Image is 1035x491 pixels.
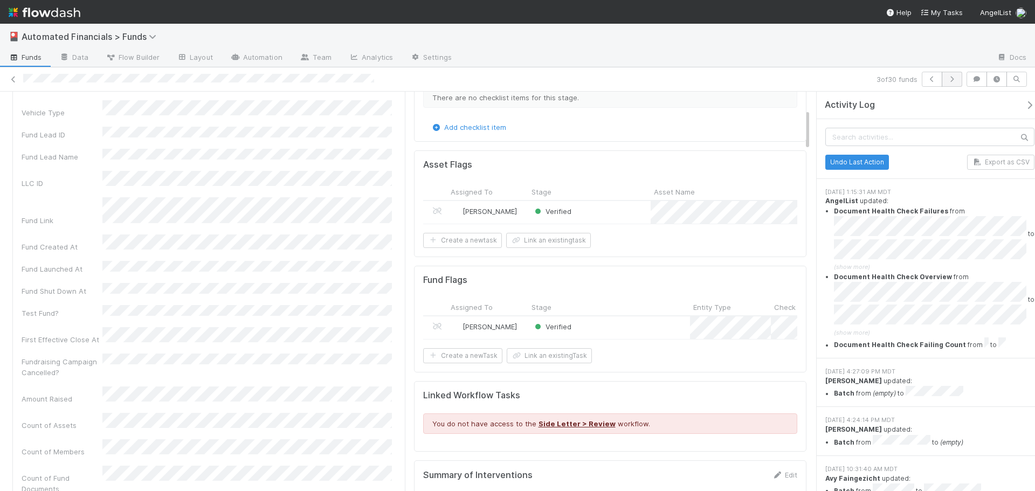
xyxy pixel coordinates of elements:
div: [PERSON_NAME] [452,206,517,217]
span: (show more) [834,263,870,271]
div: [DATE] 4:24:14 PM MDT [825,416,1034,425]
input: Search activities... [825,128,1034,146]
li: from to [834,386,1034,399]
div: [PERSON_NAME] [452,321,517,332]
div: Fund Lead ID [22,129,102,140]
span: Entity Type [693,302,731,313]
strong: AngelList [825,197,858,205]
span: AngelList [980,8,1011,17]
button: Link an existingTask [507,348,592,363]
div: LLC ID [22,178,102,189]
span: Verified [533,207,571,216]
button: Undo Last Action [825,155,889,170]
span: Assigned To [451,302,493,313]
strong: Avy Faingezicht [825,474,880,482]
a: Flow Builder [97,50,168,67]
span: (show more) [834,329,870,336]
span: Funds [9,52,42,63]
div: updated: [825,196,1034,350]
img: avatar_1d14498f-6309-4f08-8780-588779e5ce37.png [452,322,461,331]
strong: Batch [834,390,854,398]
a: Add checklist item [431,123,506,132]
strong: Document Health Check Failures [834,207,948,215]
div: [DATE] 10:31:40 AM MDT [825,465,1034,474]
div: Count of Assets [22,420,102,431]
div: Count of Members [22,446,102,457]
a: My Tasks [920,7,963,18]
strong: Batch [834,438,854,446]
a: Settings [402,50,460,67]
h5: Fund Flags [423,275,467,286]
h5: Linked Workflow Tasks [423,390,798,401]
button: Link an existingtask [506,233,591,248]
summary: Document Health Check Overview from to (show more) [834,272,1034,338]
div: You do not have access to the workflow. [423,413,798,434]
span: Stage [532,302,551,313]
h5: Summary of Interventions [423,470,533,481]
button: Create a newTask [423,348,502,363]
div: Fundraising Campaign Cancelled? [22,356,102,378]
div: Vehicle Type [22,107,102,118]
div: [DATE] 1:15:31 AM MDT [825,188,1034,197]
div: First Effective Close At [22,334,102,345]
img: avatar_d02a2cc9-4110-42ea-8259-e0e2573f4e82.png [452,207,461,216]
a: Side Letter > Review [539,419,616,428]
div: Fund Shut Down At [22,286,102,296]
div: Fund Lead Name [22,151,102,162]
strong: Document Health Check Failing Count [834,341,966,349]
span: Automated Financials > Funds [22,31,162,42]
a: Layout [168,50,222,67]
strong: [PERSON_NAME] [825,377,882,385]
summary: Document Health Check Failures from to (show more) [834,206,1034,272]
img: logo-inverted-e16ddd16eac7371096b0.svg [9,3,80,22]
span: Verified [533,322,571,331]
a: Team [291,50,340,67]
span: Asset Name [654,186,695,197]
div: Verified [533,206,571,217]
a: Automation [222,50,291,67]
span: Check Name [774,302,817,313]
li: from to [834,337,1034,350]
li: from to [834,435,1034,448]
div: Fund Created At [22,241,102,252]
span: Activity Log [825,100,875,110]
h5: Asset Flags [423,160,472,170]
span: 🎴 [9,32,19,41]
strong: Document Health Check Overview [834,273,952,281]
a: Docs [988,50,1035,67]
a: Data [51,50,97,67]
div: Fund Launched At [22,264,102,274]
div: Test Fund? [22,308,102,319]
span: My Tasks [920,8,963,17]
span: [PERSON_NAME] [463,207,517,216]
span: Flow Builder [106,52,160,63]
div: Fund Link [22,215,102,226]
em: (empty) [940,438,963,446]
a: Edit [772,471,797,479]
strong: [PERSON_NAME] [825,425,882,433]
button: Export as CSV [967,155,1034,170]
div: Help [886,7,912,18]
span: Stage [532,186,551,197]
div: updated: [825,425,1034,447]
img: avatar_574f8970-b283-40ff-a3d7-26909d9947cc.png [1016,8,1026,18]
span: [PERSON_NAME] [463,322,517,331]
button: Create a newtask [423,233,502,248]
div: There are no checklist items for this stage. [423,87,798,108]
div: Amount Raised [22,393,102,404]
div: [DATE] 4:27:09 PM MDT [825,367,1034,376]
em: (empty) [873,390,896,398]
div: updated: [825,376,1034,399]
a: Analytics [340,50,402,67]
span: Assigned To [451,186,493,197]
span: 3 of 30 funds [877,74,917,85]
div: Verified [533,321,571,332]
